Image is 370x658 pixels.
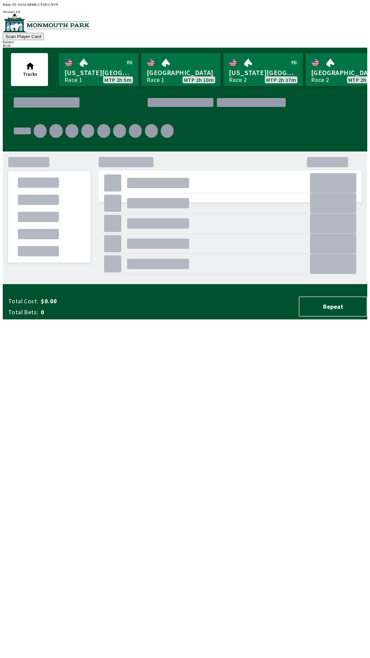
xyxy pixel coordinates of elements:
span: Repeat [305,303,361,310]
div: $ 0.00 [3,44,367,48]
button: Tracks [11,53,48,86]
span: MTP 2h 5m [104,77,132,83]
div: Public ID: [3,3,367,7]
span: Tracks [23,71,37,77]
a: [US_STATE][GEOGRAPHIC_DATA]Race 1MTP 2h 5m [59,53,138,86]
span: [US_STATE][GEOGRAPHIC_DATA] [64,68,133,77]
a: [US_STATE][GEOGRAPHIC_DATA]Race 2MTP 2h 37m [223,53,303,86]
span: Total Cost: [8,297,38,305]
div: Balance [3,40,367,44]
span: $0.00 [41,297,149,305]
span: SO3A-6RMK-CYSD-CNVN [18,3,58,7]
span: [GEOGRAPHIC_DATA] [147,68,215,77]
span: MTP 2h 37m [266,77,296,83]
div: Race 2 [229,77,247,83]
div: Race 1 [64,77,82,83]
div: Version 1.4.0 [3,10,367,14]
div: Race 2 [311,77,329,83]
span: [US_STATE][GEOGRAPHIC_DATA] [229,68,297,77]
span: 0 [41,308,149,316]
span: MTP 2h 10m [184,77,214,83]
div: Race 1 [147,77,164,83]
img: venue logo [3,14,89,32]
button: Repeat [299,296,367,317]
a: [GEOGRAPHIC_DATA]Race 1MTP 2h 10m [141,53,221,86]
span: Total Bets: [8,308,38,316]
button: Scan Player Card [3,33,44,40]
